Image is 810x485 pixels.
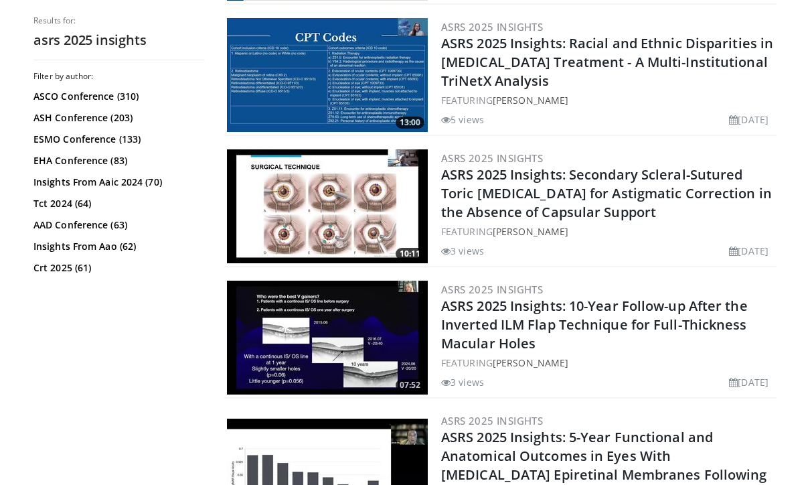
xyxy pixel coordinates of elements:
a: Insights From Aaic 2024 (70) [33,176,201,189]
li: [DATE] [729,244,768,258]
img: 68cad1e1-65af-4da9-9645-e3f30a875618.300x170_q85_crop-smart_upscale.jpg [227,18,428,132]
a: 07:52 [227,281,428,395]
h3: Filter by author: [33,71,204,82]
img: b9d951fa-4d1c-4a7d-8bf3-7326819bacb1.300x170_q85_crop-smart_upscale.jpg [227,281,428,395]
div: FEATURING [441,93,774,107]
li: [DATE] [729,113,768,127]
h2: asrs 2025 insights [33,31,204,49]
p: Results for: [33,15,204,26]
a: AAD Conference (63) [33,218,201,232]
a: ASRS 2025 Insights: Racial and Ethnic Disparities in [MEDICAL_DATA] Treatment - A Multi-Instituti... [441,34,773,90]
a: ASRS 2025 Insights [441,151,543,165]
a: ASRS 2025 Insights [441,20,543,33]
a: Crt 2025 (61) [33,261,201,275]
div: FEATURING [441,356,774,370]
a: ASRS 2025 Insights: 10-Year Follow-up After the Inverted ILM Flap Technique for Full-Thickness Ma... [441,297,748,352]
a: ASRS 2025 Insights [441,283,543,296]
li: 3 views [441,375,484,389]
a: 10:11 [227,149,428,263]
a: Insights From Aao (62) [33,240,201,253]
a: ASH Conference (203) [33,111,201,125]
a: Tct 2024 (64) [33,197,201,210]
a: ASRS 2025 Insights: Secondary Scleral-Sutured Toric [MEDICAL_DATA] for Astigmatic Correction in t... [441,165,772,221]
a: [PERSON_NAME] [493,94,568,107]
li: 5 views [441,113,484,127]
img: 2fb1af2a-06a8-471e-adda-a4401ddec9ba.300x170_q85_crop-smart_upscale.jpg [227,149,428,263]
a: ASCO Conference (310) [33,90,201,103]
div: FEATURING [441,224,774,238]
li: [DATE] [729,375,768,389]
a: ESMO Conference (133) [33,133,201,146]
span: 13:00 [396,117,424,129]
a: EHA Conference (83) [33,154,201,167]
span: 07:52 [396,379,424,391]
span: 10:11 [396,248,424,260]
a: 13:00 [227,18,428,132]
a: ASRS 2025 Insights [441,414,543,427]
a: [PERSON_NAME] [493,225,568,238]
li: 3 views [441,244,484,258]
a: [PERSON_NAME] [493,356,568,369]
